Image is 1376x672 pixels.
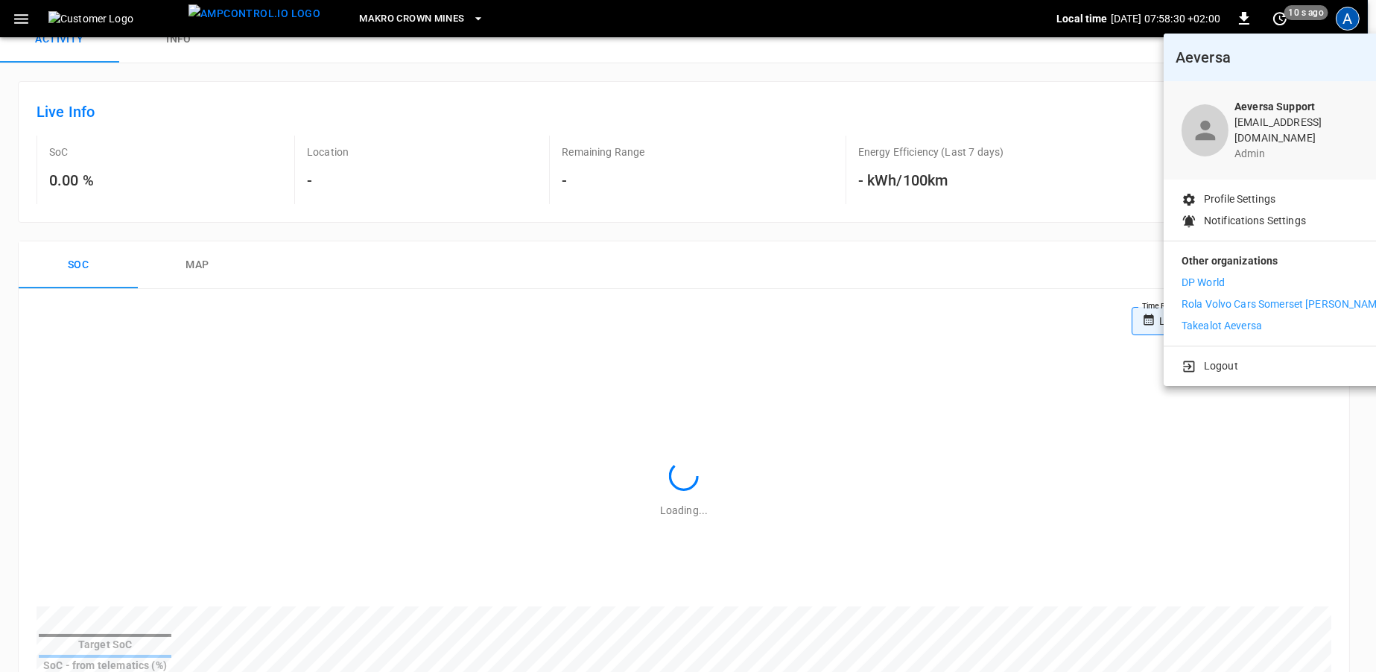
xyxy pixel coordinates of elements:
p: Takealot Aeversa [1182,318,1262,334]
p: DP World [1182,275,1225,291]
p: Logout [1204,358,1238,374]
p: Profile Settings [1204,191,1275,207]
p: Notifications Settings [1204,213,1306,229]
b: Aeversa Support [1234,101,1315,112]
div: profile-icon [1182,104,1228,156]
